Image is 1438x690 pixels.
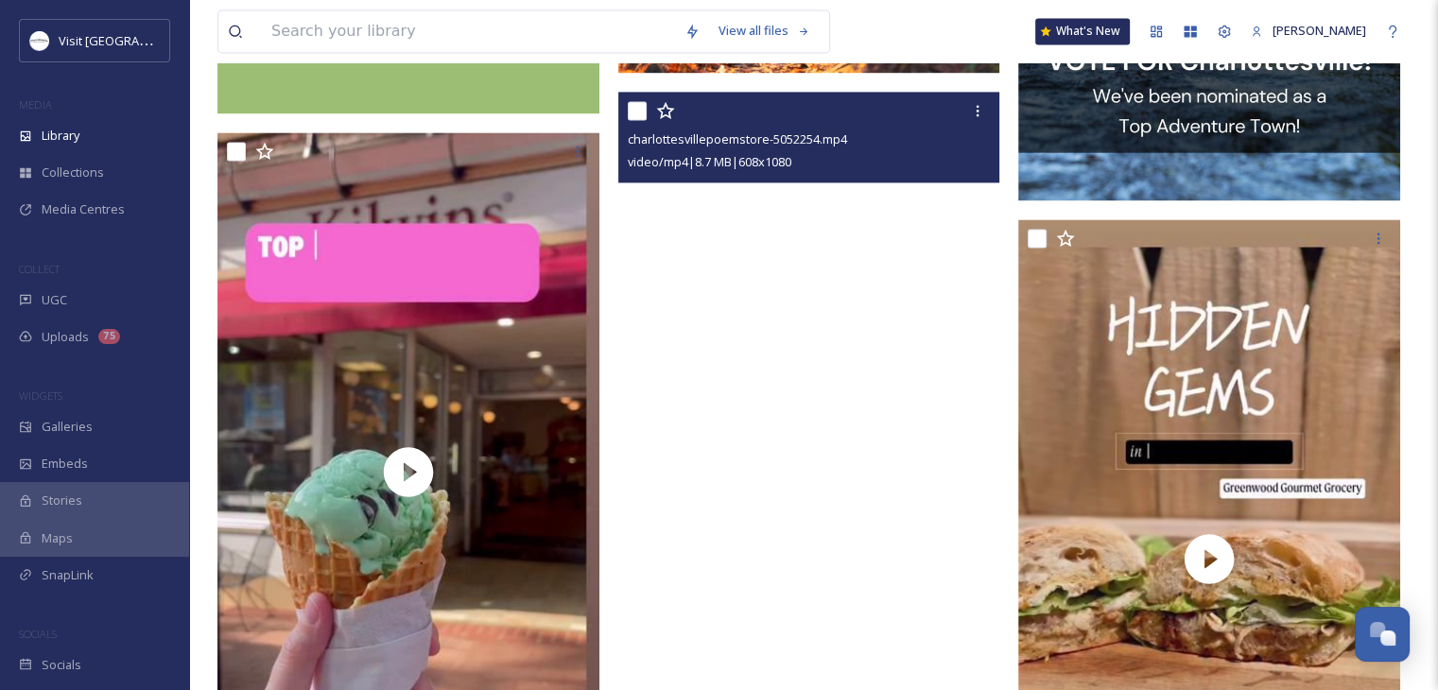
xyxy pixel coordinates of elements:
span: Socials [42,656,81,674]
span: Media Centres [42,200,125,218]
span: [PERSON_NAME] [1273,22,1366,39]
a: View all files [709,12,820,49]
span: Visit [GEOGRAPHIC_DATA] [59,31,205,49]
span: Library [42,127,79,145]
span: Uploads [42,328,89,346]
span: SnapLink [42,566,94,584]
a: What's New [1035,18,1130,44]
input: Search your library [262,10,675,52]
span: video/mp4 | 8.7 MB | 608 x 1080 [628,153,791,170]
span: WIDGETS [19,388,62,403]
img: Circle%20Logo.png [30,31,49,50]
span: Collections [42,164,104,181]
span: UGC [42,291,67,309]
span: Stories [42,492,82,509]
span: COLLECT [19,262,60,276]
button: Open Chat [1355,607,1410,662]
span: Maps [42,529,73,547]
div: 75 [98,329,120,344]
span: MEDIA [19,97,52,112]
span: Galleries [42,418,93,436]
span: SOCIALS [19,627,57,641]
a: [PERSON_NAME] [1241,12,1376,49]
span: Embeds [42,455,88,473]
span: charlottesvillepoemstore-5052254.mp4 [628,130,847,147]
